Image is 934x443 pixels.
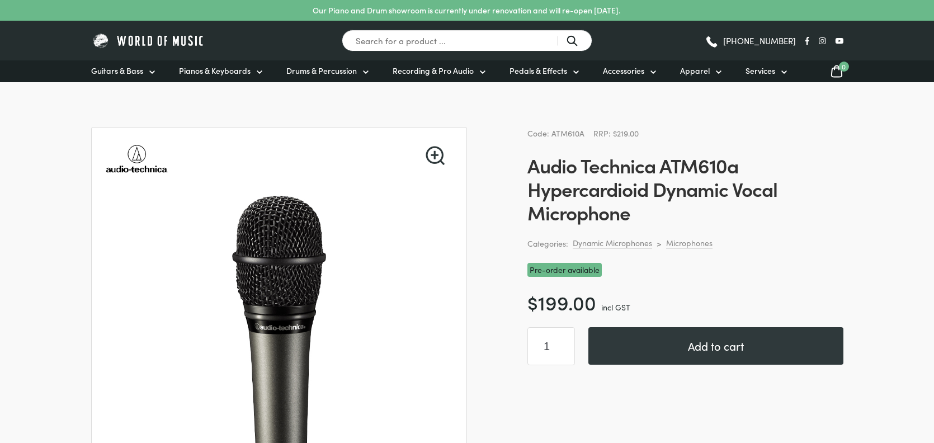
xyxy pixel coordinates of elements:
span: RRP: $219.00 [593,128,639,139]
span: 0 [839,62,849,72]
span: [PHONE_NUMBER] [723,36,796,45]
img: Audio Technica [105,128,169,191]
input: Product quantity [527,327,575,365]
h1: Audio Technica ATM610a Hypercardioid Dynamic Vocal Microphone [527,153,843,224]
span: Accessories [603,65,644,77]
span: Recording & Pro Audio [393,65,474,77]
a: Dynamic Microphones [573,238,652,248]
span: Code: ATM610A [527,128,584,139]
span: $ [527,288,538,315]
div: > [657,238,662,248]
bdi: 199.00 [527,288,596,315]
iframe: Chat with our support team [772,320,934,443]
input: Search for a product ... [342,30,592,51]
a: View full-screen image gallery [426,146,445,165]
span: Guitars & Bass [91,65,143,77]
span: incl GST [601,301,630,313]
span: Categories: [527,237,568,250]
span: Services [746,65,775,77]
span: Pre-order available [527,263,602,277]
button: Add to cart [588,327,843,365]
span: Drums & Percussion [286,65,357,77]
span: Apparel [680,65,710,77]
p: Our Piano and Drum showroom is currently under renovation and will re-open [DATE]. [313,4,620,16]
a: Microphones [666,238,713,248]
span: Pianos & Keyboards [179,65,251,77]
img: World of Music [91,32,206,49]
span: Pedals & Effects [510,65,567,77]
a: [PHONE_NUMBER] [705,32,796,49]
